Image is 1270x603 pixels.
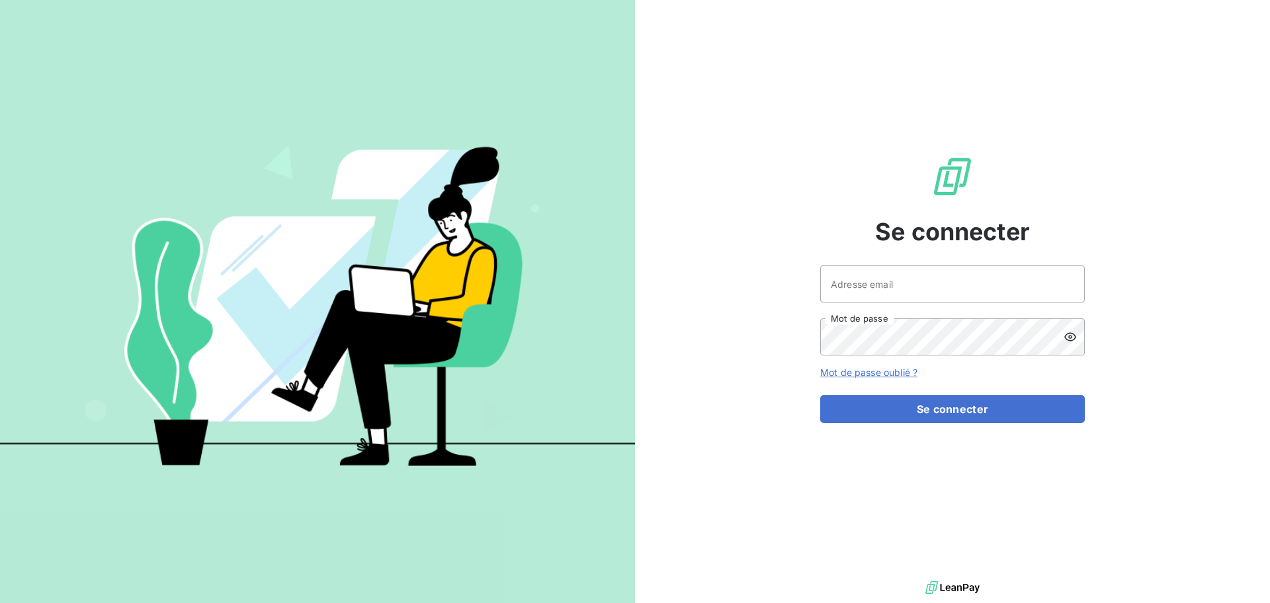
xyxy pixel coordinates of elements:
a: Mot de passe oublié ? [820,367,917,378]
button: Se connecter [820,395,1085,423]
img: Logo LeanPay [931,156,974,198]
img: logo [925,578,980,598]
span: Se connecter [875,214,1030,250]
input: placeholder [820,265,1085,302]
